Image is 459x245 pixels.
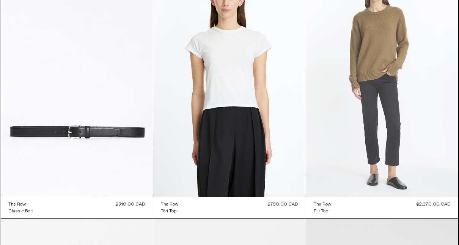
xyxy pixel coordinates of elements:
div: Fiji Top [314,208,328,215]
div: The Row [314,201,331,208]
a: Classic Belt [8,208,33,215]
a: Fiji Top [314,208,331,215]
div: The Row [8,201,26,208]
div: $2,370.00 CAD [417,201,451,208]
div: Tori Top [161,208,176,215]
a: The Row [161,201,178,208]
a: Tori Top [161,208,178,215]
a: The Row [8,201,33,208]
a: The Row [314,201,331,208]
div: The Row [161,201,178,208]
div: $750.00 CAD [268,201,298,208]
div: $810.00 CAD [116,201,145,208]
